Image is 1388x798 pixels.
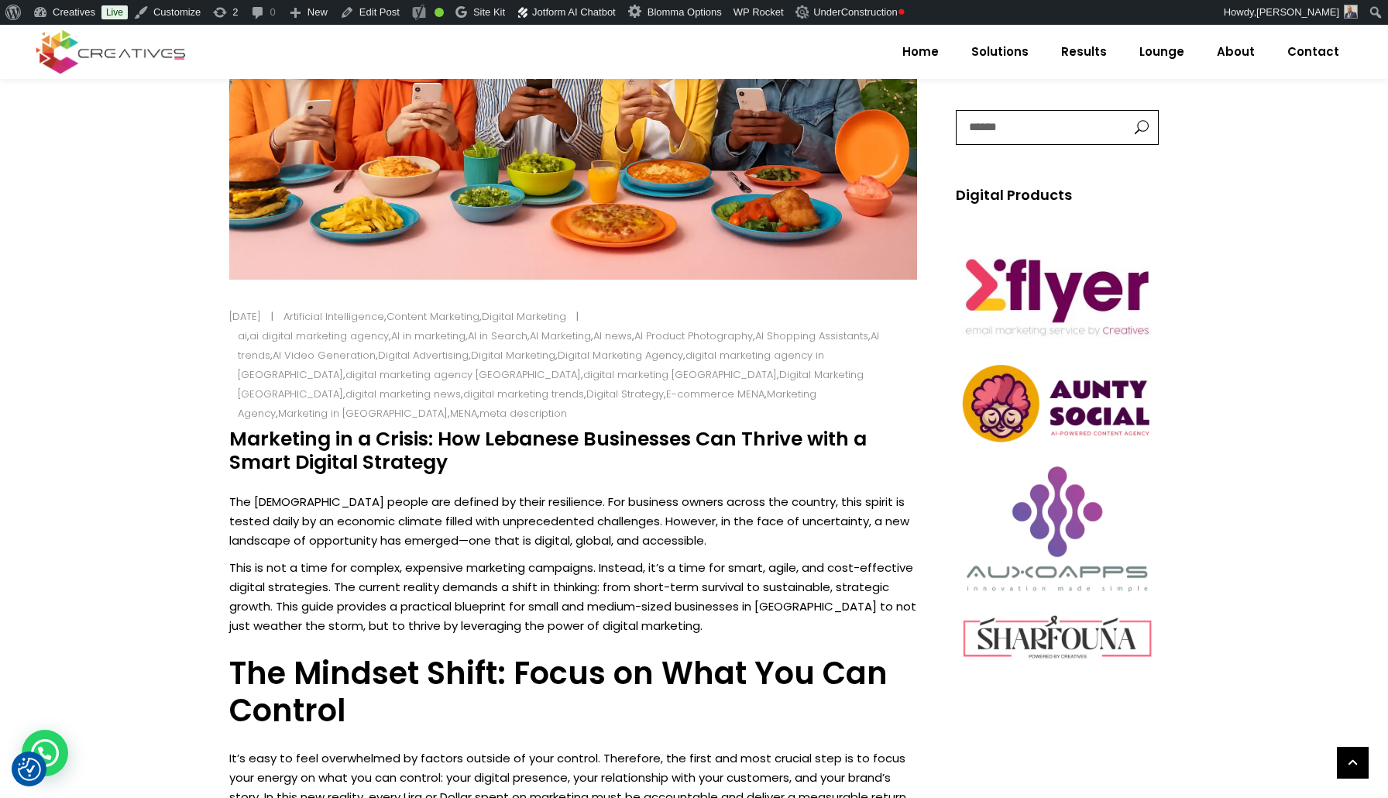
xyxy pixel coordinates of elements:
img: Creatives | Marketing in a Crisis: How Lebanese Businesses Can Thrive with a Smart Digital Strategy [956,456,1160,601]
a: Solutions [955,32,1045,72]
a: E-commerce MENA [666,387,764,401]
a: AI Video Generation [273,348,376,363]
div: , , [275,307,577,326]
span: Lounge [1139,32,1184,72]
span: Home [902,32,939,72]
a: AI in Search [468,328,527,343]
span: Contact [1287,32,1339,72]
a: Content Marketing [387,309,479,324]
a: AI in marketing [391,328,466,343]
button: Consent Preferences [18,758,41,781]
a: digital marketing news [345,387,461,401]
a: digital marketing trends [463,387,584,401]
a: Results [1045,32,1123,72]
div: Good [435,8,444,17]
a: meta description [479,406,567,421]
a: digital marketing agency [GEOGRAPHIC_DATA] [345,367,581,382]
a: Digital Advertising [378,348,469,363]
a: AI Product Photography [634,328,753,343]
a: ai [238,328,247,343]
a: digital marketing agency in [GEOGRAPHIC_DATA] [238,348,824,382]
a: AI trends [238,328,879,363]
a: Digital Marketing [471,348,555,363]
a: Digital Marketing Agency [558,348,683,363]
img: Creatives | Marketing in a Crisis: How Lebanese Businesses Can Thrive with a Smart Digital Strategy [795,5,811,19]
p: The [DEMOGRAPHIC_DATA] people are defined by their resilience. For business owners across the cou... [229,492,917,550]
a: AI Marketing [530,328,591,343]
a: digital marketing [GEOGRAPHIC_DATA] [583,367,777,382]
img: Revisit consent button [18,758,41,781]
h5: Digital Products [956,184,1160,206]
a: Marketing Agency [238,387,816,421]
a: MENA [450,406,477,421]
img: Creatives | Marketing in a Crisis: How Lebanese Businesses Can Thrive with a Smart Digital Strategy [956,235,1160,353]
span: [PERSON_NAME] [1256,6,1339,18]
a: Artificial Intelligence [283,309,384,324]
span: Solutions [971,32,1029,72]
button: button [1119,111,1158,144]
span: Site Kit [473,6,505,18]
a: [DATE] [229,309,261,324]
a: Digital Marketing [GEOGRAPHIC_DATA] [238,367,864,401]
a: Marketing in [GEOGRAPHIC_DATA] [278,406,448,421]
a: link [1337,747,1369,779]
a: AI Shopping Assistants [755,328,868,343]
a: Digital Strategy [586,387,664,401]
span: Results [1061,32,1107,72]
div: WhatsApp contact [22,730,68,776]
a: ai digital marketing agency [249,328,389,343]
div: , , , , , , , , , , , , , , , , , , , , , , , , [238,326,906,423]
a: Lounge [1123,32,1201,72]
h3: The Mindset Shift: Focus on What You Can Control [229,655,917,729]
p: This is not a time for complex, expensive marketing campaigns. Instead, it’s a time for smart, ag... [229,558,917,635]
img: Creatives | Marketing in a Crisis: How Lebanese Businesses Can Thrive with a Smart Digital Strategy [956,360,1160,448]
img: Creatives [33,28,189,76]
a: AI news [593,328,632,343]
img: Creatives | Marketing in a Crisis: How Lebanese Businesses Can Thrive with a Smart Digital Strategy [956,609,1160,666]
img: Creatives | Marketing in a Crisis: How Lebanese Businesses Can Thrive with a Smart Digital Strategy [1344,5,1358,19]
a: Contact [1271,32,1355,72]
a: About [1201,32,1271,72]
a: Live [101,5,128,19]
span: About [1217,32,1255,72]
h4: Marketing in a Crisis: How Lebanese Businesses Can Thrive with a Smart Digital Strategy [229,428,917,474]
a: Home [886,32,955,72]
a: Digital Marketing [482,309,566,324]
